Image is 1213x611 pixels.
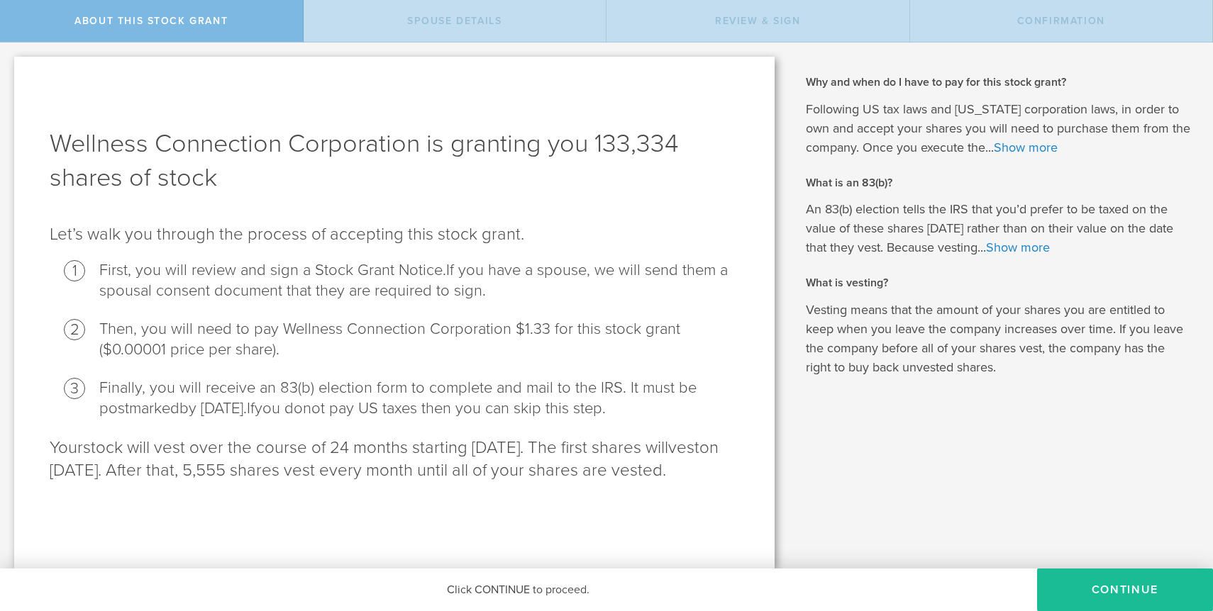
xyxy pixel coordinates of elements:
p: Following US tax laws and [US_STATE] corporation laws, in order to own and accept your shares you... [806,100,1192,157]
h1: Wellness Connection Corporation is granting you 133,334 shares of stock [50,127,739,195]
h2: Why and when do I have to pay for this stock grant? [806,74,1192,90]
a: Show more [994,140,1058,155]
span: you do [255,399,303,417]
p: Vesting means that the amount of your shares you are entitled to keep when you leave the company ... [806,301,1192,377]
li: First, you will review and sign a Stock Grant Notice. [99,260,739,301]
a: Show more [986,240,1050,255]
span: by [DATE]. [179,399,247,417]
button: CONTINUE [1037,568,1213,611]
span: vest [668,437,699,458]
p: stock will vest over the course of 24 months starting [DATE]. The first shares will on [DATE]. Af... [50,437,739,482]
span: Review & Sign [715,15,801,27]
p: Let’s walk you through the process of accepting this stock grant . [50,223,739,246]
h2: What is vesting? [806,275,1192,291]
h2: What is an 83(b)? [806,175,1192,191]
span: Confirmation [1017,15,1105,27]
span: Your [50,437,83,458]
li: Then, you will need to pay Wellness Connection Corporation $1.33 for this stock grant ($0.00001 p... [99,319,739,360]
span: Spouse Details [407,15,502,27]
span: About this stock grant [74,15,228,27]
p: An 83(b) election tells the IRS that you’d prefer to be taxed on the value of these shares [DATE]... [806,200,1192,257]
li: Finally, you will receive an 83(b) election form to complete and mail to the IRS . It must be pos... [99,378,739,419]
